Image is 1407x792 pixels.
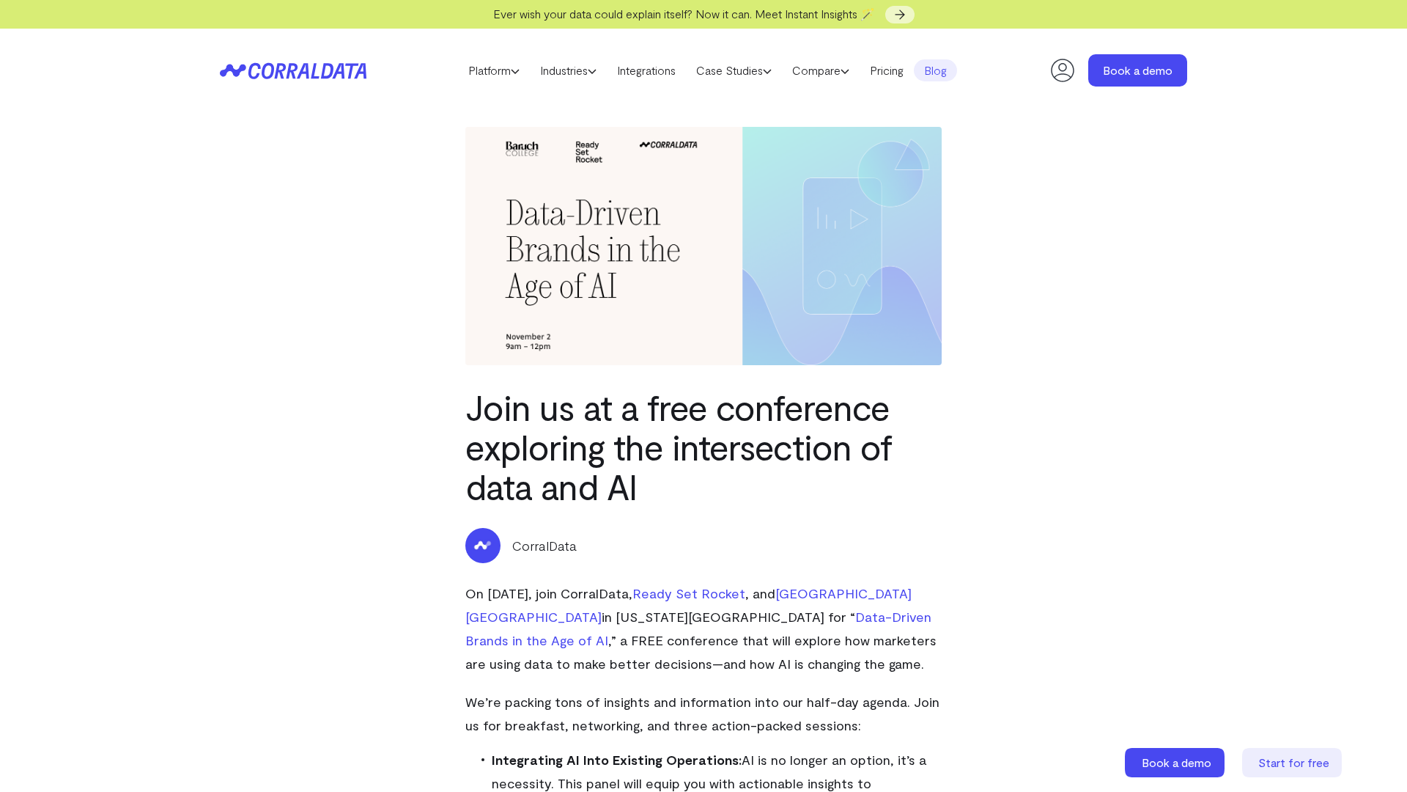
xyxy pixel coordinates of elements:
p: We’re packing tons of insights and information into our half-day agenda. Join us for breakfast, n... [465,690,942,737]
a: Platform [458,59,530,81]
a: Pricing [860,59,914,81]
a: Start for free [1242,748,1345,777]
a: Compare [782,59,860,81]
a: Industries [530,59,607,81]
p: On [DATE], join CorralData, , and in [US_STATE][GEOGRAPHIC_DATA] for “ ,” a FREE conference that ... [465,582,942,675]
a: Book a demo [1125,748,1227,777]
a: Blog [914,59,957,81]
a: Ready Set Rocket [632,585,745,601]
strong: Integrating AI Into Existing Operations: [492,752,742,768]
span: Ever wish your data could explain itself? Now it can. Meet Instant Insights 🪄 [493,7,875,21]
a: Book a demo [1088,54,1187,87]
h1: Join us at a free conference exploring the intersection of data and AI [465,387,942,506]
span: Book a demo [1142,755,1211,769]
a: Integrations [607,59,686,81]
span: Start for free [1258,755,1329,769]
p: CorralData [512,536,577,555]
a: Case Studies [686,59,782,81]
